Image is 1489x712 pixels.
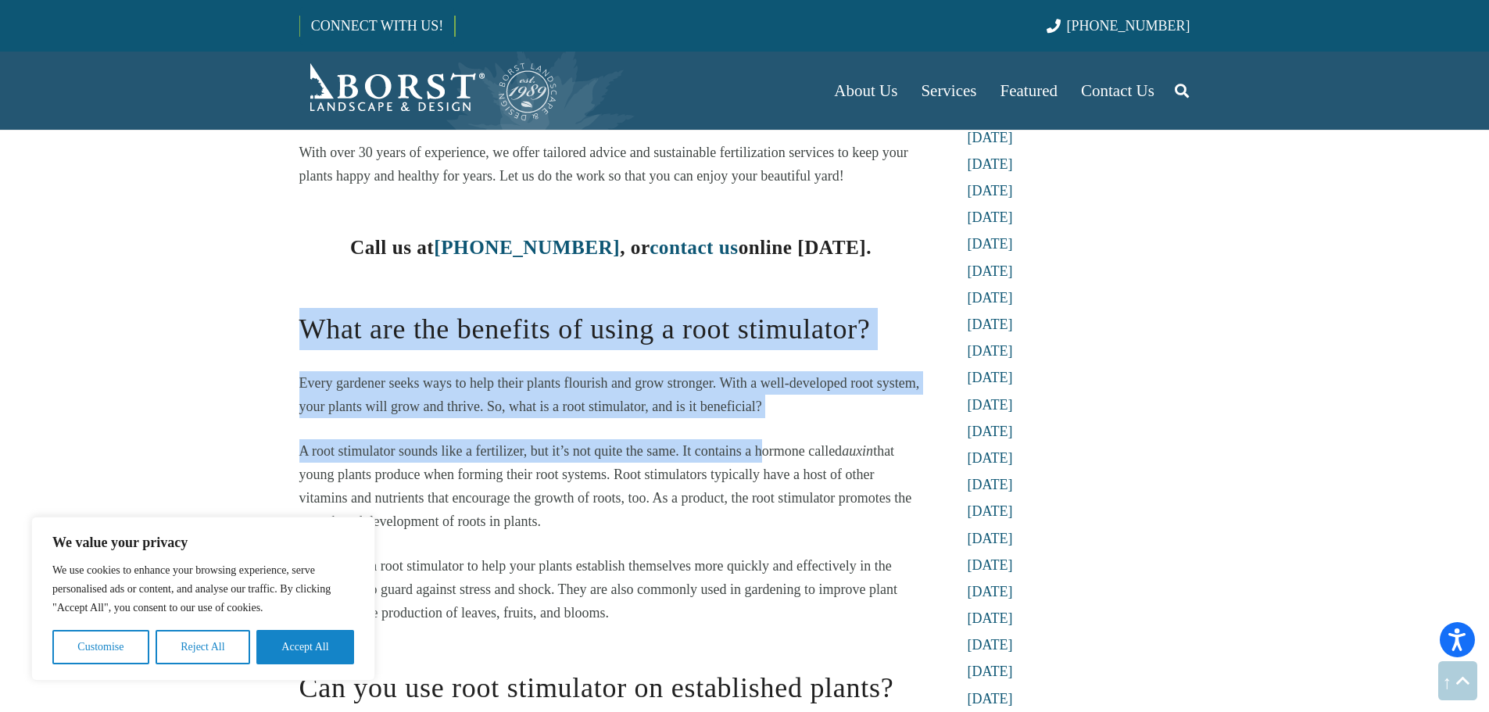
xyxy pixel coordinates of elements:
[1067,18,1190,34] span: [PHONE_NUMBER]
[968,209,1013,225] a: [DATE]
[909,52,988,130] a: Services
[968,610,1013,626] a: [DATE]
[1069,52,1166,130] a: Contact Us
[968,397,1013,413] a: [DATE]
[968,584,1013,599] a: [DATE]
[968,424,1013,439] a: [DATE]
[350,237,434,258] b: Call us at
[921,81,976,100] span: Services
[968,691,1013,707] a: [DATE]
[968,156,1013,172] a: [DATE]
[968,317,1013,332] a: [DATE]
[968,557,1013,573] a: [DATE]
[256,630,354,664] button: Accept All
[989,52,1069,130] a: Featured
[299,443,843,459] span: A root stimulator sounds like a fertilizer, but it’s not quite the same. It contains a hormone ca...
[620,237,650,258] b: , or
[52,561,354,617] p: We use cookies to enhance your browsing experience, serve personalised ads or content, and analys...
[968,637,1013,653] a: [DATE]
[822,52,909,130] a: About Us
[299,672,894,703] span: Can you use root stimulator on established plants?
[968,477,1013,492] a: [DATE]
[1438,661,1477,700] a: Back to top
[834,81,897,100] span: About Us
[842,443,873,459] span: auxin
[299,313,871,345] span: What are the benefits of using a root stimulator?
[300,7,454,45] a: CONNECT WITH US!
[1081,81,1154,100] span: Contact Us
[968,343,1013,359] a: [DATE]
[1000,81,1058,100] span: Featured
[968,290,1013,306] a: [DATE]
[968,531,1013,546] a: [DATE]
[299,59,559,122] a: Borst-Logo
[968,183,1013,199] a: [DATE]
[968,370,1013,385] a: [DATE]
[52,533,354,552] p: We value your privacy
[968,236,1013,252] a: [DATE]
[299,558,898,621] span: You can use a root stimulator to help your plants establish themselves more quickly and effective...
[31,517,375,681] div: We value your privacy
[968,450,1013,466] a: [DATE]
[434,237,620,258] a: [PHONE_NUMBER]
[650,237,738,258] a: contact us
[739,237,872,258] b: online [DATE].
[299,375,920,414] span: Every gardener seeks ways to help their plants flourish and grow stronger. With a well-developed ...
[968,503,1013,519] a: [DATE]
[968,664,1013,679] a: [DATE]
[968,130,1013,145] a: [DATE]
[968,263,1013,279] a: [DATE]
[1047,18,1190,34] a: [PHONE_NUMBER]
[52,630,149,664] button: Customise
[1166,71,1197,110] a: Search
[156,630,250,664] button: Reject All
[299,145,908,184] span: With over 30 years of experience, we offer tailored advice and sustainable fertilization services...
